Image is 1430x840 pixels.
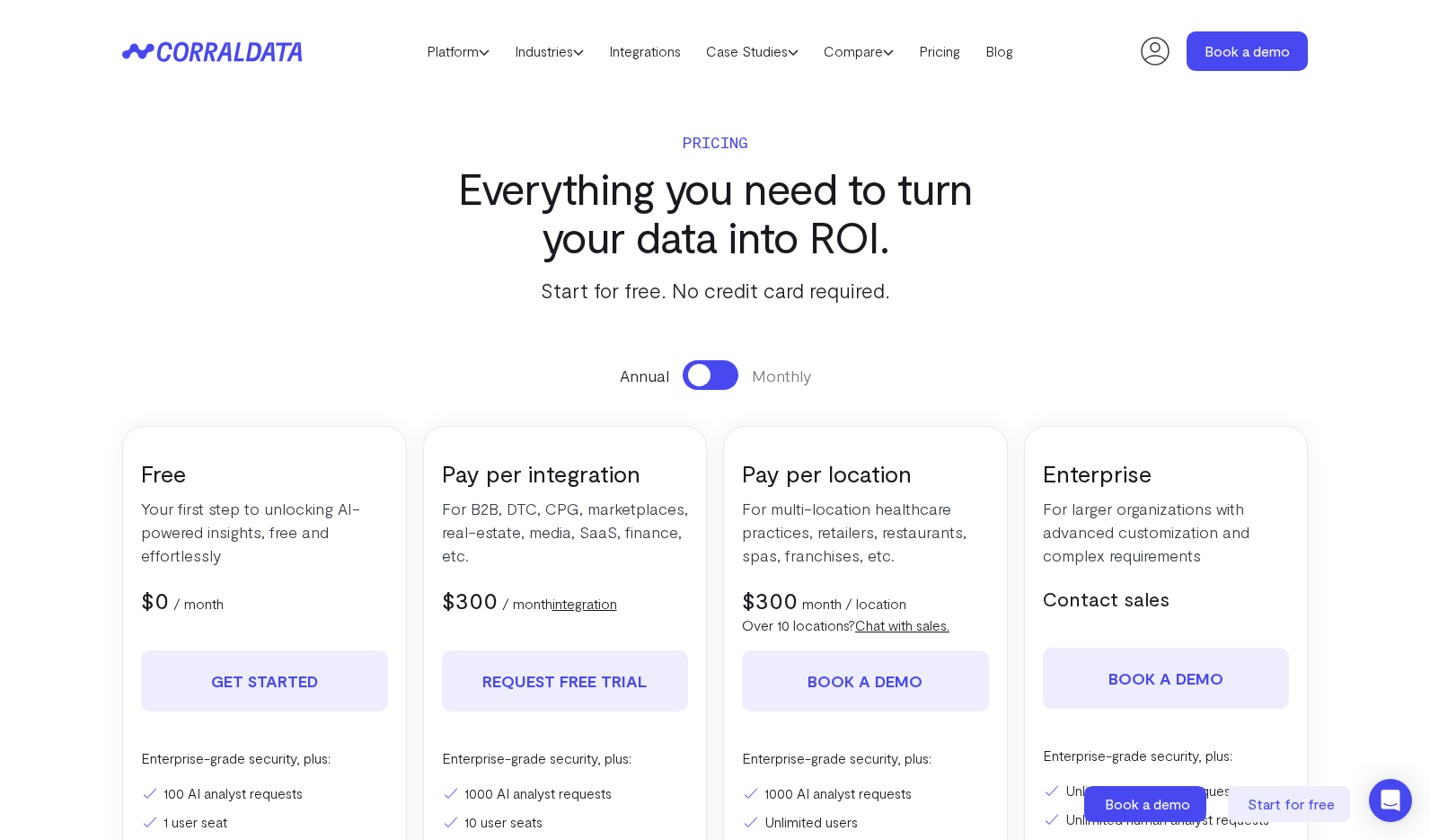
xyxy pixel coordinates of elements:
li: 10 user seats [442,811,689,833]
a: integration [552,595,617,612]
a: Book a demo [1187,31,1308,71]
p: Enterprise-grade security, plus: [742,747,989,769]
h3: Enterprise [1043,458,1290,488]
a: Compare [811,38,906,65]
p: For B2B, DTC, CPG, marketplaces, real-estate, media, SaaS, finance, etc. [442,497,689,567]
p: month / location [802,593,906,615]
li: 1000 AI analyst requests [742,783,989,804]
p: / month [502,593,617,615]
a: Platform [414,38,502,65]
span: $300 [742,586,798,614]
li: 100 AI analyst requests [141,783,388,804]
a: Start for free [1228,786,1354,822]
p: Pricing [423,129,1007,155]
span: $0 [141,586,169,614]
a: Case Studies [693,38,811,65]
li: Unlimited AI analyst requests [1043,780,1290,801]
li: Unlimited human analyst requests [1043,809,1290,830]
p: Enterprise-grade security, plus: [442,747,689,769]
p: Enterprise-grade security, plus: [141,747,388,769]
h3: Everything you need to turn your data into ROI. [423,164,1007,261]
p: / month [173,593,224,615]
p: Start for free. No credit card required. [423,274,1007,306]
h3: Pay per location [742,458,989,488]
span: Annual [620,364,669,387]
p: Your first step to unlocking AI-powered insights, free and effortlessly [141,497,388,567]
p: Over 10 locations? [742,615,989,636]
span: $300 [442,586,498,614]
h5: Contact sales [1043,585,1290,612]
p: For larger organizations with advanced customization and complex requirements [1043,497,1290,567]
span: Book a demo [1105,795,1190,812]
a: Integrations [596,38,693,65]
div: Open Intercom Messenger [1369,779,1412,822]
h3: Free [141,458,388,488]
a: Pricing [906,38,973,65]
p: Enterprise-grade security, plus: [1043,745,1290,766]
li: 1 user seat [141,811,388,833]
a: Industries [502,38,596,65]
span: Monthly [752,364,811,387]
span: Start for free [1248,795,1335,812]
li: 1000 AI analyst requests [442,783,689,804]
a: Book a demo [742,650,989,712]
p: For multi-location healthcare practices, retailers, restaurants, spas, franchises, etc. [742,497,989,567]
a: Blog [973,38,1026,65]
a: Book a demo [1084,786,1210,822]
h3: Pay per integration [442,458,689,488]
a: Chat with sales. [855,616,949,633]
a: Get Started [141,650,388,712]
a: REQUEST FREE TRIAL [442,650,689,712]
a: Book a demo [1043,648,1290,709]
li: Unlimited users [742,811,989,833]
